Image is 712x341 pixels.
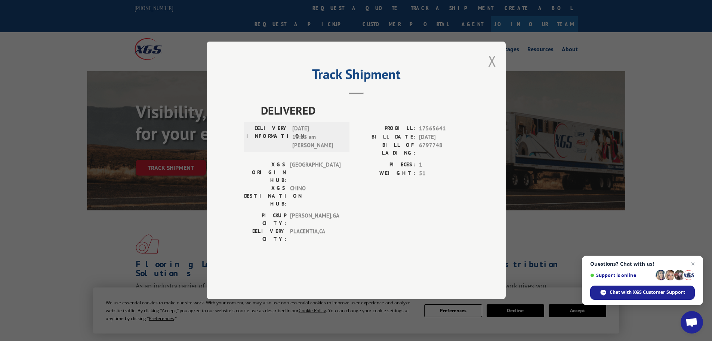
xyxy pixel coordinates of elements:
[590,261,695,267] span: Questions? Chat with us!
[244,161,286,185] label: XGS ORIGIN HUB:
[356,169,415,178] label: WEIGHT:
[590,273,653,278] span: Support is online
[244,212,286,228] label: PICKUP CITY:
[244,69,468,83] h2: Track Shipment
[419,125,468,133] span: 17565641
[419,133,468,141] span: [DATE]
[419,161,468,170] span: 1
[246,125,289,150] label: DELIVERY INFORMATION:
[356,125,415,133] label: PROBILL:
[290,161,340,185] span: [GEOGRAPHIC_DATA]
[290,212,340,228] span: [PERSON_NAME] , GA
[290,185,340,208] span: CHINO
[610,289,685,296] span: Chat with XGS Customer Support
[681,311,703,334] div: Open chat
[419,169,468,178] span: 51
[419,141,468,157] span: 6797748
[292,125,343,150] span: [DATE] 10:15 am [PERSON_NAME]
[688,259,697,268] span: Close chat
[356,161,415,170] label: PIECES:
[261,102,468,119] span: DELIVERED
[356,133,415,141] label: BILL DATE:
[244,228,286,243] label: DELIVERY CITY:
[290,228,340,243] span: PLACENTIA , CA
[356,141,415,157] label: BILL OF LADING:
[590,286,695,300] div: Chat with XGS Customer Support
[488,51,496,71] button: Close modal
[244,185,286,208] label: XGS DESTINATION HUB:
